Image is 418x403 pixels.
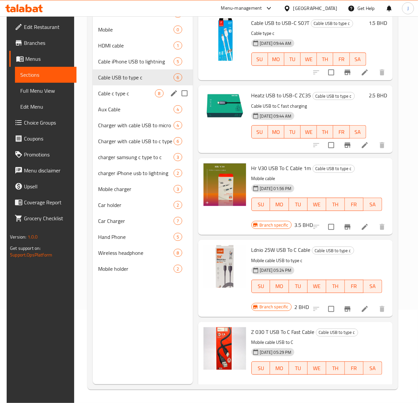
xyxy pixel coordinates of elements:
[257,222,291,228] span: Branch specific
[366,363,379,373] span: SA
[257,185,294,192] span: [DATE] 01:56 PM
[294,384,309,393] h6: 2 BHD
[98,42,174,50] span: HDMI cable
[93,85,193,101] div: Cable c type c8edit
[268,52,284,66] button: MO
[292,363,305,373] span: TU
[345,198,363,211] button: FR
[345,361,363,375] button: FR
[174,138,182,145] span: 6
[284,52,301,66] button: TU
[287,54,298,64] span: TU
[98,89,155,97] div: Cable c type c
[268,125,284,139] button: MO
[254,200,268,209] span: SU
[369,18,387,28] h6: 1.5 BHD
[155,89,163,97] div: items
[293,5,337,12] div: [GEOGRAPHIC_DATA]
[174,42,182,50] div: items
[98,121,174,129] span: Charger with cable USB to micro
[93,38,193,53] div: HDMI cable1
[174,43,182,49] span: 1
[174,154,182,160] span: 3
[303,127,314,137] span: WE
[9,115,76,131] a: Choice Groups
[251,102,366,110] p: Cable USB to C fast charging
[9,19,76,35] a: Edit Restaurant
[9,194,76,210] a: Coverage Report
[93,229,193,245] div: Hand Phone5
[174,266,182,272] span: 2
[9,131,76,147] a: Coupons
[9,35,76,51] a: Branches
[98,185,174,193] span: Mobile charger
[273,281,286,291] span: MO
[98,249,174,257] span: Wireless headphone
[9,147,76,162] a: Promotions
[98,201,174,209] span: Car holder
[270,198,289,211] button: MO
[15,83,76,99] a: Full Menu View
[28,233,38,241] span: 1.0.0
[174,234,182,240] span: 5
[98,233,174,241] span: Hand Phone
[326,361,345,375] button: TH
[24,214,71,222] span: Grocery Checklist
[310,363,324,373] span: WE
[374,137,390,153] button: delete
[329,281,342,291] span: TH
[329,200,342,209] span: TH
[174,57,182,65] div: items
[93,165,193,181] div: charger iPhone usb to lightning2
[350,52,366,66] button: SA
[174,27,182,33] span: 0
[98,26,174,34] span: Mobile
[333,125,349,139] button: FR
[289,198,308,211] button: TU
[271,54,282,64] span: MO
[251,245,311,255] span: Ldnio 25W USB To C Cable
[254,127,265,137] span: SU
[93,117,193,133] div: Charger with cable USB to micro4
[24,198,71,206] span: Coverage Report
[93,149,193,165] div: charger samsung c type to c3
[312,247,354,254] span: Cable USB to type c
[316,329,358,336] span: Cable USB to type c
[251,361,270,375] button: SU
[294,220,313,230] h6: 3.5 BHD
[24,151,71,158] span: Promotions
[174,201,182,209] div: items
[340,219,355,235] button: Branch-specific-item
[317,52,333,66] button: TH
[93,3,193,279] nav: Menu sections
[251,280,270,293] button: SU
[10,251,52,259] a: Support.OpsPlatform
[348,281,361,291] span: FR
[98,137,174,145] span: Charger with cable USB to c type
[174,137,182,145] div: items
[251,198,270,211] button: SU
[15,67,76,83] a: Sections
[336,127,347,137] span: FR
[361,68,369,76] a: Edit menu item
[24,182,71,190] span: Upsell
[204,91,246,133] img: Heatz USB to USB-C ZC35
[340,301,355,317] button: Branch-specific-item
[340,64,355,80] button: Branch-specific-item
[174,186,182,192] span: 3
[25,55,71,63] span: Menus
[366,200,379,209] span: SA
[313,165,354,172] span: Cable USB to type c
[348,200,361,209] span: FR
[352,54,363,64] span: SA
[251,52,268,66] button: SU
[174,217,182,225] div: items
[169,88,179,98] button: edit
[251,174,382,183] p: Mobile cable
[93,181,193,197] div: Mobile charger3
[284,125,301,139] button: TU
[326,280,345,293] button: TH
